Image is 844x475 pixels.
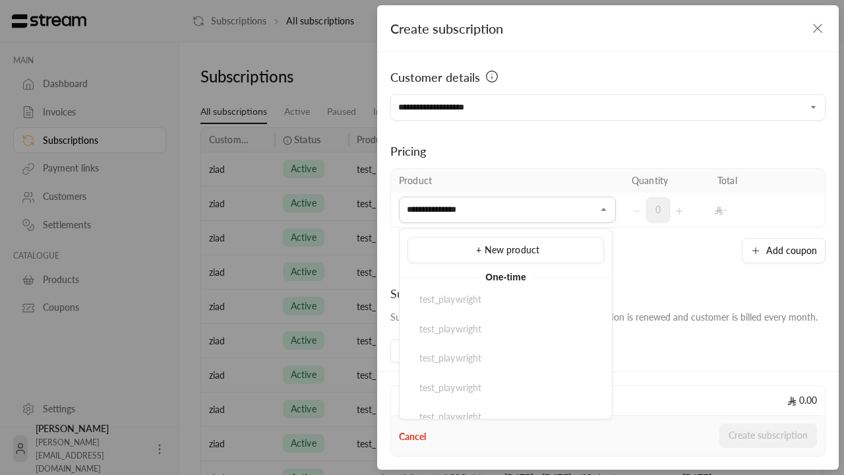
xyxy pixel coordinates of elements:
[709,169,795,193] th: Total
[476,244,539,255] span: + New product
[390,284,818,303] div: Subscription duration
[390,142,826,160] div: Pricing
[390,168,826,228] table: Selected Products
[479,269,533,285] span: One-time
[787,394,817,407] span: 0.00
[742,238,826,263] button: Add coupon
[390,68,480,86] span: Customer details
[390,311,818,324] div: Subscription starts on and . Subscription is renewed and customer is billed every month.
[646,197,670,222] span: 0
[624,169,709,193] th: Quantity
[391,169,624,193] th: Product
[390,20,503,36] span: Create subscription
[806,100,822,115] button: Open
[709,193,795,227] td: -
[596,202,612,218] button: Close
[399,430,426,443] button: Cancel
